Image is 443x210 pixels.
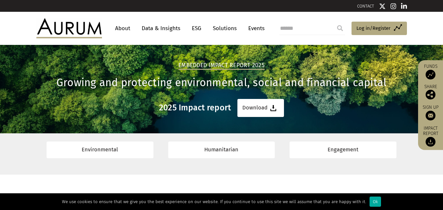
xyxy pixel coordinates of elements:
[210,22,240,34] a: Solutions
[178,62,265,70] h2: Embedded Impact report 2025
[290,142,396,158] a: Engagement
[426,69,435,79] img: Access Funds
[245,22,265,34] a: Events
[370,197,381,207] div: Ok
[36,18,102,38] img: Aurum
[333,22,347,35] input: Submit
[159,103,231,113] h3: 2025 Impact report
[47,142,153,158] a: Environmental
[391,3,396,10] img: Instagram icon
[237,99,284,117] a: Download
[36,76,407,89] h1: Growing and protecting environmental, social and financial capital
[357,4,374,9] a: CONTACT
[421,125,440,147] a: Impact report
[421,84,440,99] div: Share
[421,104,440,120] a: Sign up
[401,3,407,10] img: Linkedin icon
[352,22,407,35] a: Log in/Register
[379,3,386,10] img: Twitter icon
[138,22,184,34] a: Data & Insights
[168,142,275,158] a: Humanitarian
[426,110,435,120] img: Sign up to our newsletter
[112,22,133,34] a: About
[421,63,440,79] a: Funds
[189,22,205,34] a: ESG
[426,89,435,99] img: Share this post
[356,24,391,32] span: Log in/Register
